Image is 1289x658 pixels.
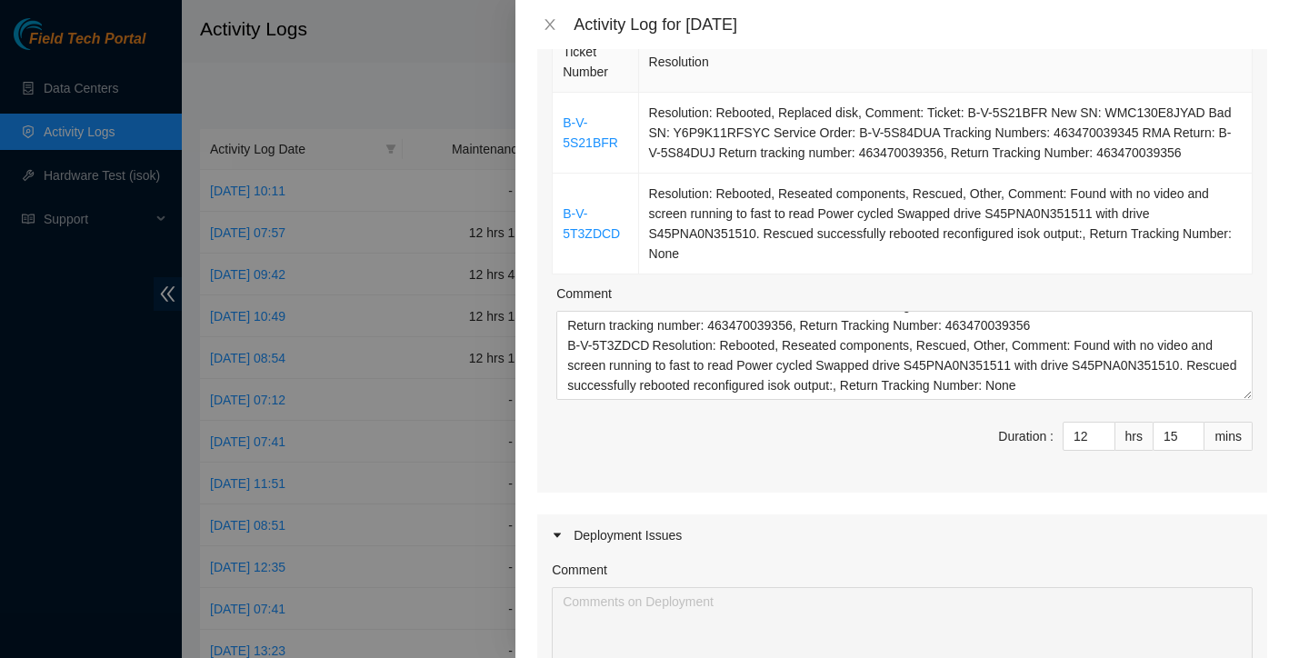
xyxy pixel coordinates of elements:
[1184,436,1204,450] span: Decrease Value
[1094,423,1114,436] span: Increase Value
[537,514,1267,556] div: Deployment Issues
[998,426,1054,446] div: Duration :
[1189,425,1200,436] span: up
[552,530,563,541] span: caret-right
[1100,438,1111,449] span: down
[639,32,1253,93] th: Resolution
[556,311,1253,400] textarea: Comment
[563,206,620,241] a: B-V-5T3ZDCD
[543,17,557,32] span: close
[1204,422,1253,451] div: mins
[1100,425,1111,436] span: up
[537,16,563,34] button: Close
[553,32,638,93] th: Ticket Number
[1115,422,1154,451] div: hrs
[574,15,1267,35] div: Activity Log for [DATE]
[563,115,618,150] a: B-V-5S21BFR
[1189,438,1200,449] span: down
[1094,436,1114,450] span: Decrease Value
[1184,423,1204,436] span: Increase Value
[639,93,1253,174] td: Resolution: Rebooted, Replaced disk, Comment: Ticket: B-V-5S21BFR New SN: WMC130E8JYAD Bad SN: Y6...
[552,560,607,580] label: Comment
[639,174,1253,274] td: Resolution: Rebooted, Reseated components, Rescued, Other, Comment: Found with no video and scree...
[556,284,612,304] label: Comment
